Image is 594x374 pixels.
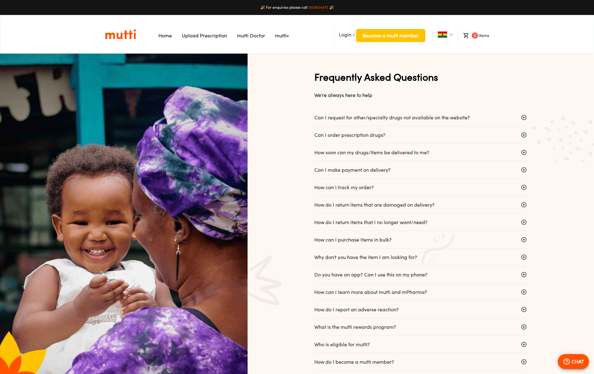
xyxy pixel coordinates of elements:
[314,283,527,301] div: How can I learn more about mutti and mPharma?
[314,91,527,99] p: We're always here to help
[314,131,385,139] p: Can I order prescription drugs?
[314,301,527,318] div: How do I report an adverse reaction?
[314,358,394,366] p: How do I become a mutti member?
[449,33,453,36] img: Dropdown
[314,231,527,248] div: How can I purchase Items in bulk?
[237,32,265,39] a: Navigates to mutti doctor website
[314,236,392,243] p: How can I purchase Items in bulk?
[314,266,527,283] div: Do you have an app? Can I use this on my phone?
[314,253,417,261] p: Why don't you have the item I am looking for?
[314,149,429,156] p: How soon can my drugs/items be delivered to me?
[105,29,136,40] img: Logo
[314,70,527,84] h1: Frequently Asked Questions
[314,109,527,126] div: Can I request for other/specialty drugs not available on the website?
[314,306,399,313] p: How do I report an adverse reaction?
[314,184,374,191] p: How can I track my order?
[339,31,351,38] span: Login
[438,31,447,38] img: Ghana
[314,318,527,336] div: What is the mutti rewards program?
[458,30,489,41] li: Items
[275,32,289,39] a: Navigates to mutti+ page
[314,218,427,226] p: How do I return items that I no longer want/need?
[558,354,589,369] button: CHAT
[182,32,227,39] a: Navigates to Prescription Upload Page
[314,114,470,121] p: Can I request for other/specialty drugs not available on the website?
[158,32,172,39] a: Navigates to Home Page
[314,201,435,209] p: How do I return items that are damaged on delivery?
[314,213,527,231] div: How do I return items that I no longer want/need?
[314,353,527,371] div: How do I become a mutti member?
[356,29,425,42] button: Become a mutti member
[314,336,527,353] div: Who is eligible for mutti?
[314,126,527,144] div: Can I order prescription drugs?
[314,341,370,348] p: Who is eligible for mutti?
[314,144,527,161] div: How soon can my drugs/items be delivered to me?
[334,26,425,45] li: /
[472,32,478,39] span: 0
[314,196,527,213] div: How do I return items that are damaged on delivery?
[363,31,419,40] span: Become a mutti member
[314,323,396,331] p: What is the mutti rewards program?
[314,288,427,296] p: How can I learn more about mutti and mPharma?
[314,248,527,266] div: Why don't you have the item I am looking for?
[314,166,391,174] p: Can I make payment on delivery?
[314,161,527,179] div: Can I make payment on delivery?
[572,358,584,365] p: CHAT
[314,179,527,196] div: How can I track my order?
[314,271,427,278] p: Do you have an app? Can I use this on my phone?
[105,29,136,40] a: Link on the logo navigates to HomePage
[308,5,328,10] a: 0558134375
